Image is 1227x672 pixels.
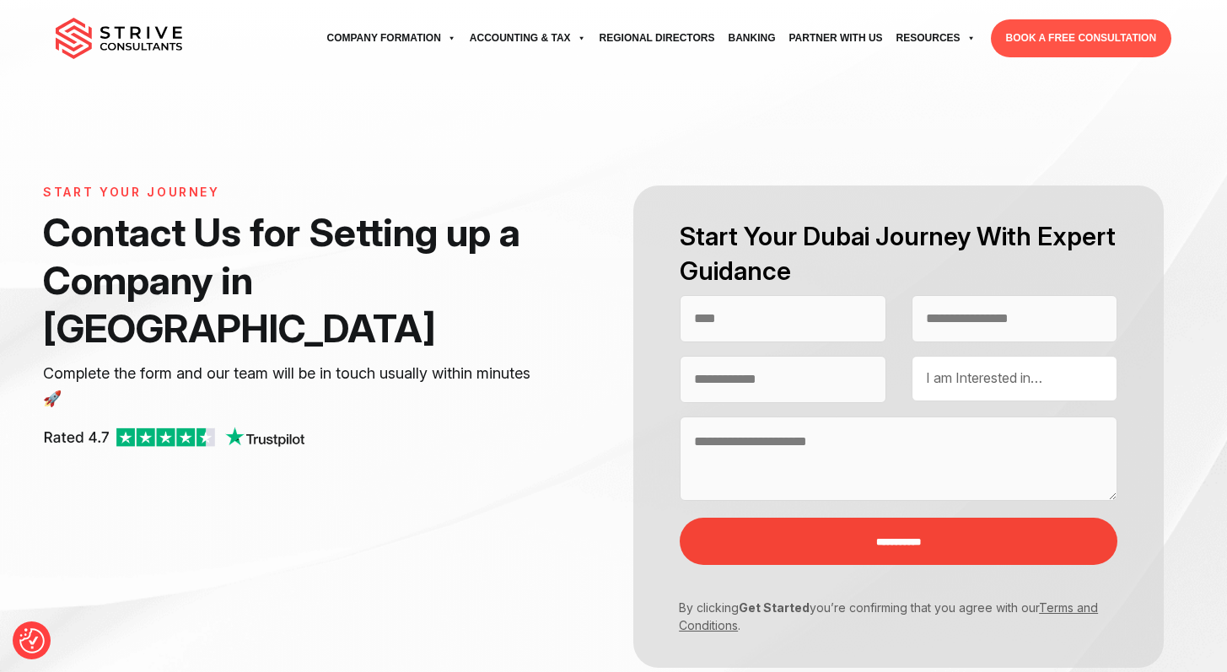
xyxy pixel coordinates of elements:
h2: Start Your Dubai Journey With Expert Guidance [680,219,1117,288]
h1: Contact Us for Setting up a Company in [GEOGRAPHIC_DATA] [43,208,534,352]
img: Revisit consent button [19,628,45,653]
a: Terms and Conditions [679,600,1098,632]
a: Resources [890,15,982,62]
strong: Get Started [739,600,810,615]
a: Accounting & Tax [463,15,593,62]
a: Regional Directors [593,15,722,62]
h6: START YOUR JOURNEY [43,185,534,200]
span: I am Interested in… [926,369,1042,386]
button: Consent Preferences [19,628,45,653]
a: BOOK A FREE CONSULTATION [991,19,1171,57]
form: Contact form [613,185,1184,668]
a: Banking [721,15,782,62]
img: main-logo.svg [56,18,182,60]
p: Complete the form and our team will be in touch usually within minutes 🚀 [43,361,534,411]
a: Partner with Us [782,15,889,62]
p: By clicking you’re confirming that you agree with our . [667,599,1105,634]
a: Company Formation [320,15,462,62]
